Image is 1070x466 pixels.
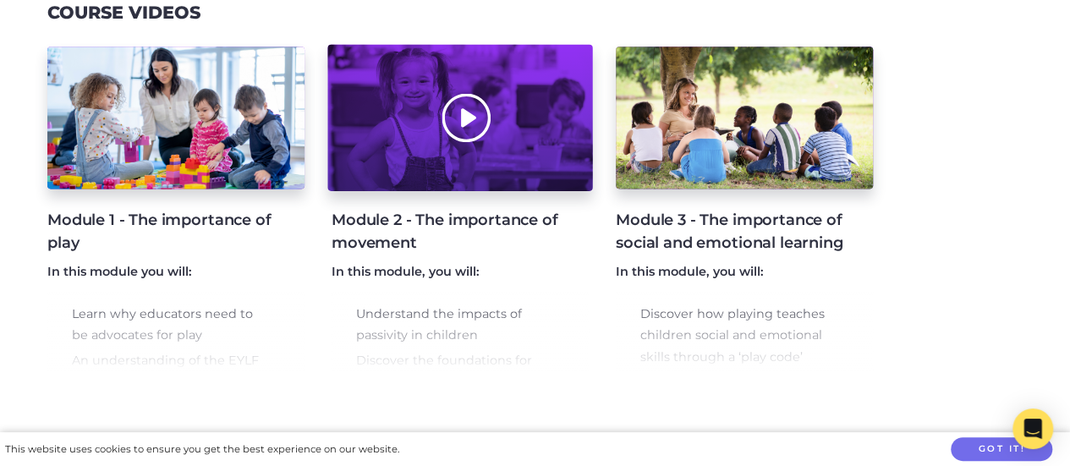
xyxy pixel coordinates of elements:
[1012,408,1053,449] div: Open Intercom Messenger
[332,264,480,279] strong: In this module, you will:
[640,306,825,365] span: Discover how playing teaches children social and emotional skills through a ‘play code’
[356,306,522,343] span: Understand the impacts of passivity in children
[47,264,192,279] strong: In this module you will:
[47,3,200,24] h3: Course Videos
[616,47,873,371] a: Module 3 - The importance of social and emotional learning In this module, you will: Discover how...
[5,441,399,458] div: This website uses cookies to ensure you get the best experience on our website.
[356,353,549,412] span: Discover the foundations for learning and how they are developed through movement
[47,209,277,255] h4: Module 1 - The importance of play
[47,47,305,371] a: Module 1 - The importance of play In this module you will: Learn why educators need to be advocat...
[72,353,259,434] span: An understanding of the EYLF Learning Outcomes and the EYLF themes of belonging, being and becoming
[332,209,562,255] h4: Module 2 - The importance of movement
[72,306,253,343] span: Learn why educators need to be advocates for play
[332,47,589,371] a: Module 2 - The importance of movement In this module, you will: Understand the impacts of passivi...
[616,264,764,279] strong: In this module, you will:
[951,437,1052,462] button: Got it!
[616,209,846,255] h4: Module 3 - The importance of social and emotional learning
